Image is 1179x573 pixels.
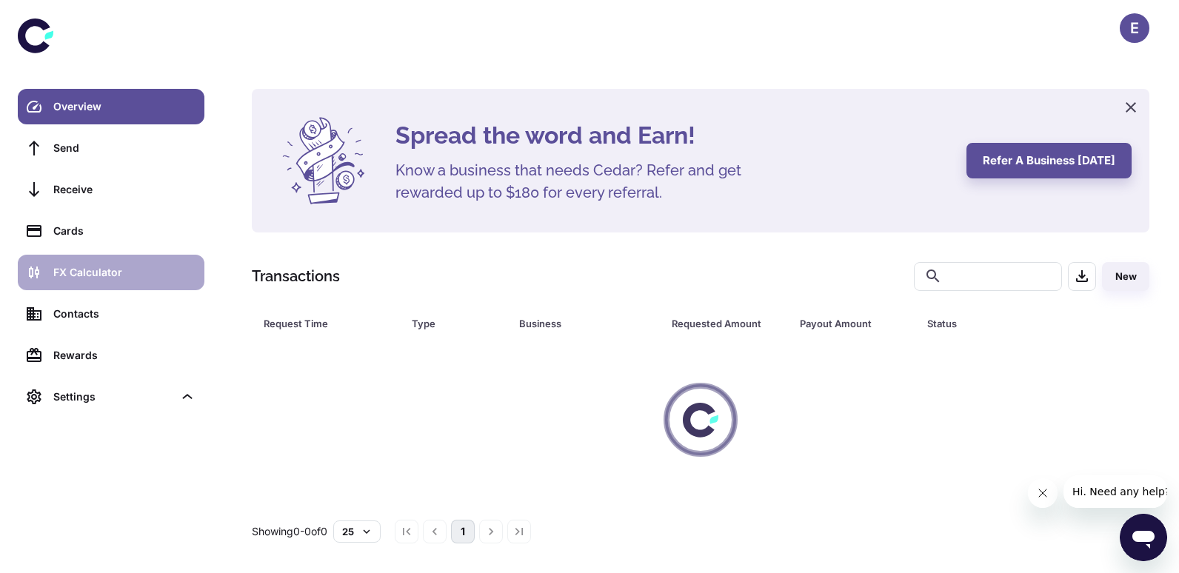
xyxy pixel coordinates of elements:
[800,313,909,334] span: Payout Amount
[264,313,394,334] span: Request Time
[451,520,475,543] button: page 1
[966,143,1132,178] button: Refer a business [DATE]
[18,89,204,124] a: Overview
[53,223,196,239] div: Cards
[333,520,381,543] button: 25
[18,296,204,332] a: Contacts
[18,379,204,415] div: Settings
[53,306,196,322] div: Contacts
[18,213,204,249] a: Cards
[264,313,375,334] div: Request Time
[672,313,762,334] div: Requested Amount
[1120,514,1167,561] iframe: Button to launch messaging window
[53,98,196,115] div: Overview
[53,181,196,198] div: Receive
[395,118,949,153] h4: Spread the word and Earn!
[53,389,173,405] div: Settings
[53,264,196,281] div: FX Calculator
[927,313,1069,334] div: Status
[18,130,204,166] a: Send
[1063,475,1167,508] iframe: Message from company
[393,520,533,543] nav: pagination navigation
[53,347,196,363] div: Rewards
[18,338,204,373] a: Rewards
[800,313,890,334] div: Payout Amount
[412,313,482,334] div: Type
[672,313,781,334] span: Requested Amount
[1102,262,1149,291] button: New
[53,140,196,156] div: Send
[252,265,340,287] h1: Transactions
[18,172,204,207] a: Receive
[18,255,204,290] a: FX Calculator
[1120,13,1149,43] button: E
[412,313,501,334] span: Type
[9,10,107,22] span: Hi. Need any help?
[1028,478,1058,508] iframe: Close message
[252,523,327,540] p: Showing 0-0 of 0
[927,313,1088,334] span: Status
[395,159,766,204] h5: Know a business that needs Cedar? Refer and get rewarded up to $180 for every referral.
